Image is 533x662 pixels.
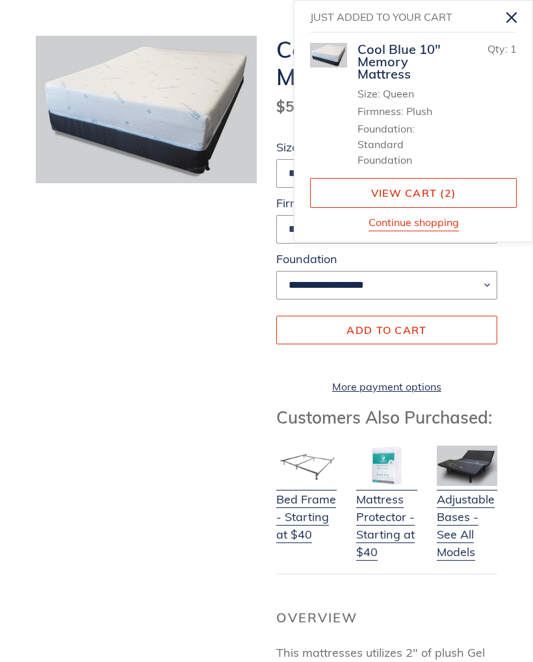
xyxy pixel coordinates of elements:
[276,250,497,268] label: Foundation
[276,316,497,344] button: Add to cart
[276,610,497,626] h2: Overview
[369,214,459,231] button: Continue shopping
[276,97,335,116] span: $539.00
[276,36,497,90] h1: Cool Blue 10" Memory Mattress
[276,379,497,394] a: More payment options
[310,178,517,208] a: View cart (2 items)
[437,474,497,561] a: Adjustable Bases - See All Models
[276,194,497,212] label: Firmness
[276,474,337,543] a: Bed Frame - Starting at $40
[346,324,426,337] span: Add to cart
[497,3,526,32] button: Close
[310,6,497,29] h2: Just added to your cart
[276,138,497,156] label: Size
[310,43,347,68] img: cool blue 10 inch memory foam mattress
[357,121,458,168] li: Foundation: Standard Foundation
[487,42,508,55] span: Qty:
[356,474,417,561] a: Mattress Protector - Starting at $40
[276,446,337,486] img: Bed Frame
[357,83,458,168] ul: Product details
[445,186,452,199] span: 2 items
[276,407,497,427] h3: Customers Also Purchased:
[437,446,497,486] img: Adjustable Base
[357,86,458,101] li: Size: Queen
[357,103,458,119] li: Firmness: Plush
[356,446,417,486] img: Mattress Protector
[510,42,517,55] span: 1
[357,43,458,81] div: Cool Blue 10" Memory Mattress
